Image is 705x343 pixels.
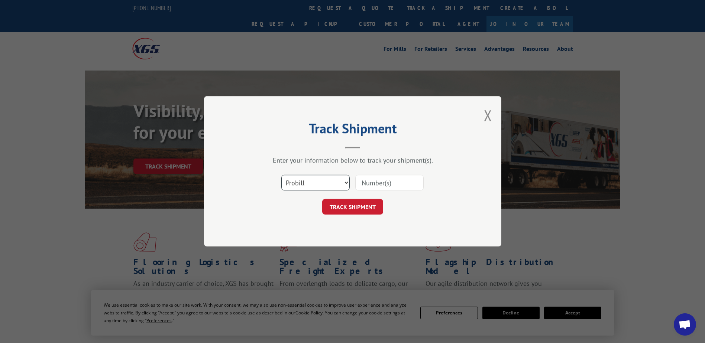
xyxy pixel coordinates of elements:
input: Number(s) [355,175,424,191]
div: Open chat [674,313,696,336]
button: TRACK SHIPMENT [322,199,383,215]
h2: Track Shipment [241,123,464,137]
div: Enter your information below to track your shipment(s). [241,156,464,165]
button: Close modal [484,105,492,125]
